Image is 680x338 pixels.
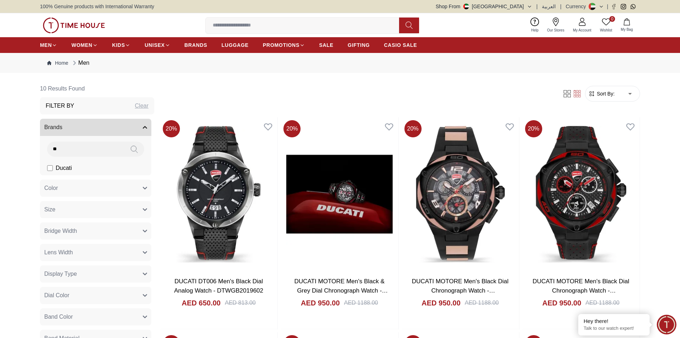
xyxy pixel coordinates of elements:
[40,41,52,49] span: MEN
[319,39,333,52] a: SALE
[40,287,151,304] button: Dial Color
[40,3,154,10] span: 100% Genuine products with International Warranty
[595,90,615,97] span: Sort By:
[40,119,151,136] button: Brands
[348,39,370,52] a: GIFTING
[283,120,301,137] span: 20 %
[301,298,340,308] h4: AED 950.00
[44,313,73,321] span: Band Color
[657,315,676,334] div: Chat Widget
[47,165,53,171] input: Ducati
[40,244,151,261] button: Lens Width
[611,4,616,9] a: Facebook
[465,299,499,307] div: AED 1188.00
[163,120,180,137] span: 20 %
[294,278,388,303] a: DUCATI MOTORE Men's Black & Grey Dial Chronograph Watch - DTWGO0000308
[40,201,151,218] button: Size
[596,16,616,34] a: 0Wishlist
[174,278,263,294] a: DUCATI DT006 Men's Black Dial Analog Watch - DTWGB2019602
[585,299,619,307] div: AED 1188.00
[71,39,98,52] a: WOMEN
[44,291,69,300] span: Dial Color
[584,325,644,332] p: Talk to our watch expert!
[40,180,151,197] button: Color
[621,4,626,9] a: Instagram
[40,53,640,73] nav: Breadcrumb
[528,28,542,33] span: Help
[44,227,77,235] span: Bridge Width
[56,164,72,172] span: Ducati
[281,117,398,271] img: DUCATI MOTORE Men's Black & Grey Dial Chronograph Watch - DTWGO0000308
[71,41,92,49] span: WOMEN
[46,102,74,110] h3: Filter By
[436,3,532,10] button: Shop From[GEOGRAPHIC_DATA]
[560,3,561,10] span: |
[533,278,629,303] a: DUCATI MOTORE Men's Black Dial Chronograph Watch - DTWGC2019004
[263,39,305,52] a: PROMOTIONS
[412,278,509,303] a: DUCATI MOTORE Men's Black Dial Chronograph Watch - DTWGO0000306
[630,4,636,9] a: Whatsapp
[463,4,469,9] img: United Arab Emirates
[225,299,256,307] div: AED 813.00
[543,16,569,34] a: Our Stores
[607,3,608,10] span: |
[570,28,594,33] span: My Account
[422,298,460,308] h4: AED 950.00
[40,39,57,52] a: MEN
[182,298,221,308] h4: AED 650.00
[40,265,151,283] button: Display Type
[40,308,151,325] button: Band Color
[522,117,640,271] img: DUCATI MOTORE Men's Black Dial Chronograph Watch - DTWGC2019004
[44,205,55,214] span: Size
[44,184,58,192] span: Color
[348,41,370,49] span: GIFTING
[344,299,378,307] div: AED 1188.00
[263,41,299,49] span: PROMOTIONS
[542,298,581,308] h4: AED 950.00
[597,28,615,33] span: Wishlist
[566,3,589,10] div: Currency
[384,41,417,49] span: CASIO SALE
[44,248,73,257] span: Lens Width
[112,39,130,52] a: KIDS
[384,39,417,52] a: CASIO SALE
[40,222,151,240] button: Bridge Width
[44,123,62,132] span: Brands
[616,17,637,34] button: My Bag
[185,41,207,49] span: BRANDS
[525,120,542,137] span: 20 %
[537,3,538,10] span: |
[319,41,333,49] span: SALE
[135,102,148,110] div: Clear
[404,120,422,137] span: 20 %
[43,18,105,33] img: ...
[584,318,644,325] div: Hey there!
[185,39,207,52] a: BRANDS
[222,41,249,49] span: LUGGAGE
[222,39,249,52] a: LUGGAGE
[618,27,636,32] span: My Bag
[44,270,77,278] span: Display Type
[71,59,89,67] div: Men
[40,80,154,97] h6: 10 Results Found
[609,16,615,22] span: 0
[402,117,519,271] img: DUCATI MOTORE Men's Black Dial Chronograph Watch - DTWGO0000306
[160,117,277,271] img: DUCATI DT006 Men's Black Dial Analog Watch - DTWGB2019602
[588,90,615,97] button: Sort By:
[542,3,556,10] button: العربية
[145,41,165,49] span: UNISEX
[544,28,567,33] span: Our Stores
[47,59,68,67] a: Home
[112,41,125,49] span: KIDS
[145,39,170,52] a: UNISEX
[527,16,543,34] a: Help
